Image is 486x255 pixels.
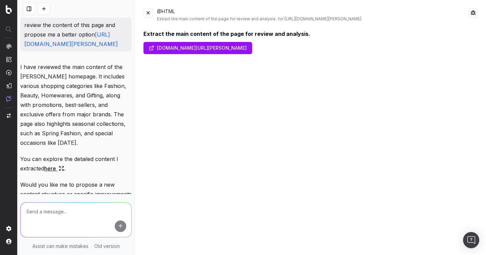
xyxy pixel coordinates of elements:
[143,42,252,54] a: [DOMAIN_NAME][URL][PERSON_NAME]
[463,232,479,248] div: Open Intercom Messenger
[6,70,11,75] img: Activation
[20,154,132,173] p: You can explore the detailed content I extracted .
[44,164,64,173] a: here
[6,56,11,62] img: Intelligence
[6,5,12,14] img: Botify logo
[157,8,468,22] div: @HTML
[6,83,11,88] img: Studio
[157,16,468,22] div: Extract the main content of the page for review and analysis. for [URL][DOMAIN_NAME][PERSON_NAME]
[6,96,11,101] img: Assist
[24,20,128,49] p: review the content of this page and propose me a better option
[20,180,132,208] p: Would you like me to propose a new content structure or specific improvements based on this? Let ...
[7,113,11,118] img: Switch project
[6,226,11,231] img: Setting
[32,243,88,250] p: Assist can make mistakes
[6,239,11,244] img: My account
[6,44,11,49] img: Analytics
[20,62,132,147] p: I have reviewed the main content of the [PERSON_NAME] homepage. It includes various shopping cate...
[143,30,478,38] div: Extract the main content of the page for review and analysis.
[94,243,120,250] a: Old version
